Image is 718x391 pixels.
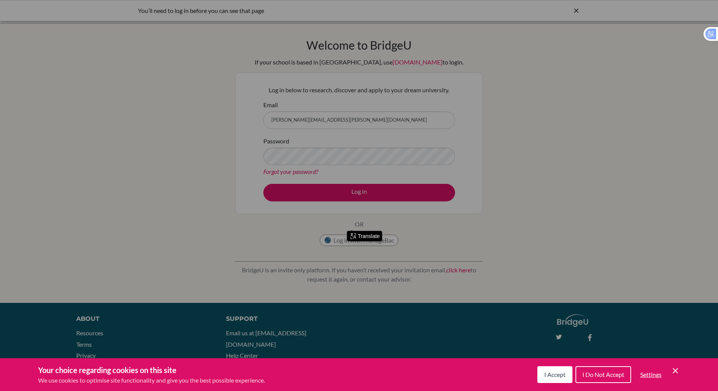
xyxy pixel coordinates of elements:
span: I Accept [544,371,566,378]
span: I Do Not Accept [582,371,624,378]
h3: Your choice regarding cookies on this site [38,364,265,376]
button: Save and close [671,366,680,375]
button: I Accept [537,366,572,383]
p: We use cookies to optimise site functionality and give you the best possible experience. [38,376,265,385]
button: I Do Not Accept [575,366,631,383]
span: Settings [640,371,662,378]
button: Settings [634,367,668,382]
